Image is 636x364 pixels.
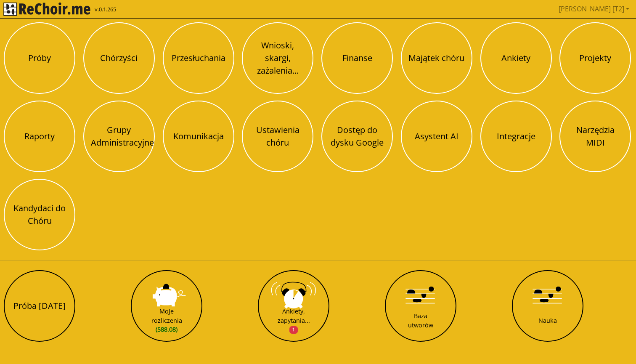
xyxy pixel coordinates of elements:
button: Narzędzia MIDI [559,101,631,172]
button: Ankiety [480,22,552,94]
button: Nauka [512,270,583,342]
span: 1 [289,326,298,334]
button: Moje rozliczenia(588.08) [131,270,202,342]
div: Baza utworów [408,311,433,329]
button: Finanse [321,22,393,94]
button: Ustawienia chóru [242,101,313,172]
a: [PERSON_NAME] [T2] [555,0,633,17]
button: Wnioski, skargi, zażalenia... [242,22,313,94]
span: (588.08) [151,325,182,334]
button: Asystent AI [401,101,472,172]
button: Komunikacja [163,101,234,172]
button: Dostęp do dysku Google [321,101,393,172]
span: v.0.1.265 [95,5,116,14]
div: Ankiety, zapytania... [278,307,310,334]
button: Chórzyści [83,22,155,94]
button: Próby [4,22,75,94]
button: Przesłuchania [163,22,234,94]
button: Raporty [4,101,75,172]
button: Majątek chóru [401,22,472,94]
button: Grupy Administracyjne [83,101,155,172]
img: rekłajer mi [3,3,90,16]
button: Ankiety, zapytania...1 [258,270,329,342]
button: Próba [DATE] [4,270,75,342]
div: Nauka [538,316,557,325]
div: Moje rozliczenia [151,307,182,334]
button: Kandydaci do Chóru [4,179,75,250]
button: Projekty [559,22,631,94]
button: Integracje [480,101,552,172]
button: Baza utworów [385,270,456,342]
